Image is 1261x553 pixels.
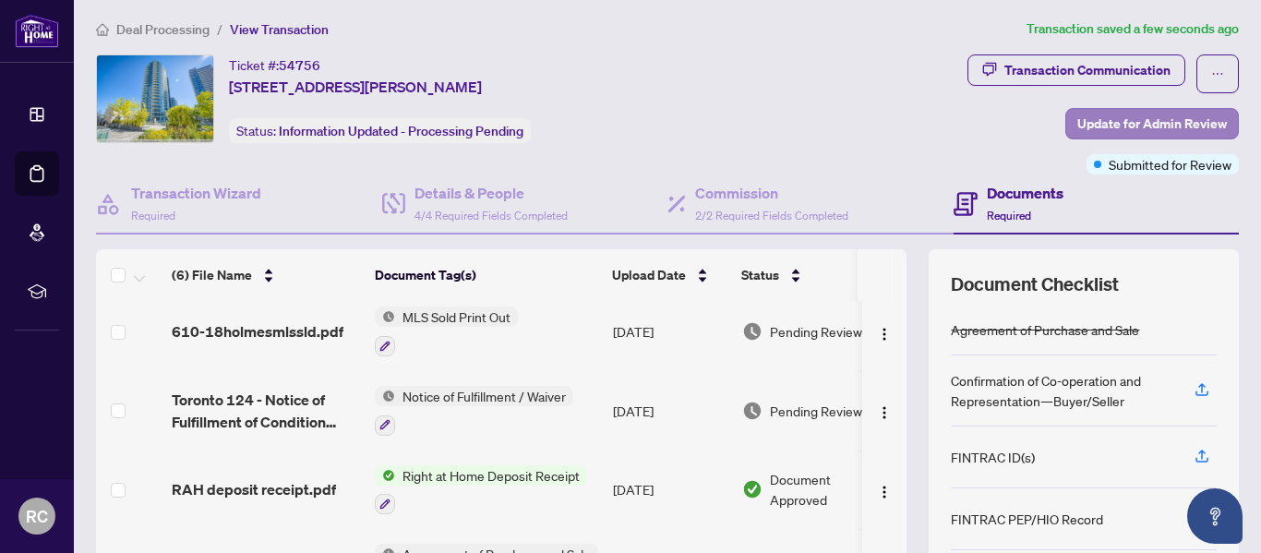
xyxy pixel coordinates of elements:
[229,54,320,76] div: Ticket #:
[97,55,213,142] img: IMG-C12417599_1.jpg
[1077,109,1227,138] span: Update for Admin Review
[1211,67,1224,80] span: ellipsis
[987,209,1031,222] span: Required
[279,123,523,139] span: Information Updated - Processing Pending
[172,320,343,343] span: 610-18holmesmlssld.pdf
[1187,488,1243,544] button: Open asap
[870,396,899,426] button: Logo
[279,57,320,74] span: 54756
[951,319,1139,340] div: Agreement of Purchase and Sale
[987,182,1063,204] h4: Documents
[172,478,336,500] span: RAH deposit receipt.pdf
[742,321,763,342] img: Document Status
[375,465,395,486] img: Status Icon
[116,21,210,38] span: Deal Processing
[414,209,568,222] span: 4/4 Required Fields Completed
[217,18,222,40] li: /
[605,249,734,301] th: Upload Date
[870,317,899,346] button: Logo
[770,321,862,342] span: Pending Review
[967,54,1185,86] button: Transaction Communication
[742,401,763,421] img: Document Status
[395,307,518,327] span: MLS Sold Print Out
[695,182,848,204] h4: Commission
[15,14,59,48] img: logo
[606,292,735,371] td: [DATE]
[375,386,573,436] button: Status IconNotice of Fulfillment / Waiver
[395,465,587,486] span: Right at Home Deposit Receipt
[612,265,686,285] span: Upload Date
[951,370,1172,411] div: Confirmation of Co-operation and Representation—Buyer/Seller
[164,249,367,301] th: (6) File Name
[229,118,531,143] div: Status:
[877,327,892,342] img: Logo
[951,509,1103,529] div: FINTRAC PEP/HIO Record
[26,503,48,529] span: RC
[131,209,175,222] span: Required
[229,76,482,98] span: [STREET_ADDRESS][PERSON_NAME]
[96,23,109,36] span: home
[870,475,899,504] button: Logo
[734,249,891,301] th: Status
[877,405,892,420] img: Logo
[741,265,779,285] span: Status
[375,386,395,406] img: Status Icon
[375,465,587,515] button: Status IconRight at Home Deposit Receipt
[695,209,848,222] span: 2/2 Required Fields Completed
[395,386,573,406] span: Notice of Fulfillment / Waiver
[951,447,1035,467] div: FINTRAC ID(s)
[606,451,735,530] td: [DATE]
[172,265,252,285] span: (6) File Name
[367,249,605,301] th: Document Tag(s)
[742,479,763,499] img: Document Status
[414,182,568,204] h4: Details & People
[770,469,884,510] span: Document Approved
[1027,18,1239,40] article: Transaction saved a few seconds ago
[951,271,1119,297] span: Document Checklist
[770,401,862,421] span: Pending Review
[172,389,360,433] span: Toronto 124 - Notice of Fulfillment of Condition 2.pdf
[131,182,261,204] h4: Transaction Wizard
[1109,154,1231,174] span: Submitted for Review
[1004,55,1171,85] div: Transaction Communication
[375,307,395,327] img: Status Icon
[375,307,518,356] button: Status IconMLS Sold Print Out
[230,21,329,38] span: View Transaction
[877,485,892,499] img: Logo
[606,371,735,451] td: [DATE]
[1065,108,1239,139] button: Update for Admin Review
